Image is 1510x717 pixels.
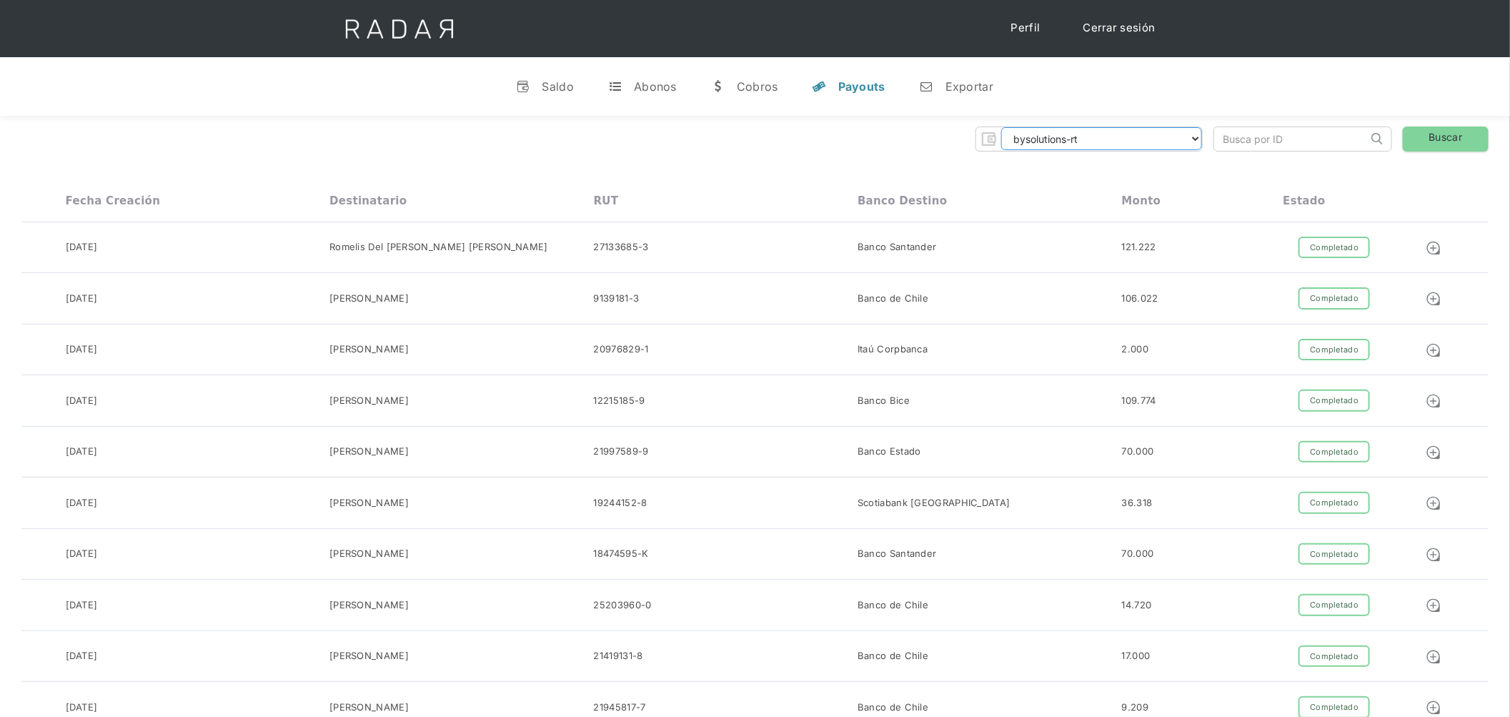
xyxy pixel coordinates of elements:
[1426,445,1441,460] img: Detalle
[1069,14,1170,42] a: Cerrar sesión
[1122,701,1149,715] div: 9.209
[858,342,928,357] div: Itaú Corpbanca
[1122,598,1152,613] div: 14.720
[1214,127,1368,151] input: Busca por ID
[1122,445,1154,459] div: 70.000
[329,292,409,306] div: [PERSON_NAME]
[1122,240,1156,254] div: 121.222
[1426,547,1441,563] img: Detalle
[858,194,947,207] div: Banco destino
[66,445,98,459] div: [DATE]
[594,649,643,663] div: 21419131-8
[329,649,409,663] div: [PERSON_NAME]
[1122,194,1161,207] div: Monto
[1426,495,1441,511] img: Detalle
[858,649,928,663] div: Banco de Chile
[997,14,1055,42] a: Perfil
[1122,547,1154,561] div: 70.000
[1298,390,1370,412] div: Completado
[542,79,575,94] div: Saldo
[1426,649,1441,665] img: Detalle
[66,701,98,715] div: [DATE]
[1298,339,1370,361] div: Completado
[1298,492,1370,514] div: Completado
[737,79,778,94] div: Cobros
[594,342,649,357] div: 20976829-1
[1426,700,1441,716] img: Detalle
[858,496,1010,510] div: Scotiabank [GEOGRAPHIC_DATA]
[329,701,409,715] div: [PERSON_NAME]
[858,445,921,459] div: Banco Estado
[813,79,827,94] div: y
[920,79,934,94] div: n
[858,701,928,715] div: Banco de Chile
[634,79,677,94] div: Abonos
[858,292,928,306] div: Banco de Chile
[1298,287,1370,310] div: Completado
[594,547,649,561] div: 18474595-K
[1298,646,1370,668] div: Completado
[1298,441,1370,463] div: Completado
[711,79,725,94] div: w
[1426,342,1441,358] img: Detalle
[329,496,409,510] div: [PERSON_NAME]
[329,194,407,207] div: Destinatario
[329,394,409,408] div: [PERSON_NAME]
[594,496,647,510] div: 19244152-8
[838,79,885,94] div: Payouts
[329,445,409,459] div: [PERSON_NAME]
[1122,292,1158,306] div: 106.022
[66,547,98,561] div: [DATE]
[608,79,622,94] div: t
[329,240,548,254] div: Romelis Del [PERSON_NAME] [PERSON_NAME]
[1426,598,1441,613] img: Detalle
[1122,649,1151,663] div: 17.000
[975,127,1203,152] form: Form
[1403,127,1489,152] a: Buscar
[594,292,640,306] div: 9139181-3
[1298,543,1370,565] div: Completado
[594,598,652,613] div: 25203960-0
[1122,496,1153,510] div: 36.318
[66,649,98,663] div: [DATE]
[66,292,98,306] div: [DATE]
[1426,393,1441,409] img: Detalle
[329,342,409,357] div: [PERSON_NAME]
[858,547,937,561] div: Banco Santander
[329,598,409,613] div: [PERSON_NAME]
[945,79,993,94] div: Exportar
[1298,237,1370,259] div: Completado
[594,394,645,408] div: 12215185-9
[66,394,98,408] div: [DATE]
[66,194,161,207] div: Fecha creación
[858,240,937,254] div: Banco Santander
[329,547,409,561] div: [PERSON_NAME]
[594,240,649,254] div: 27133685-3
[1298,594,1370,616] div: Completado
[66,342,98,357] div: [DATE]
[66,496,98,510] div: [DATE]
[594,701,646,715] div: 21945817-7
[66,598,98,613] div: [DATE]
[1122,342,1149,357] div: 2.000
[66,240,98,254] div: [DATE]
[1426,240,1441,256] img: Detalle
[1122,394,1156,408] div: 109.774
[517,79,531,94] div: v
[1283,194,1326,207] div: Estado
[1426,291,1441,307] img: Detalle
[594,194,619,207] div: RUT
[858,598,928,613] div: Banco de Chile
[594,445,649,459] div: 21997589-9
[858,394,910,408] div: Banco Bice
